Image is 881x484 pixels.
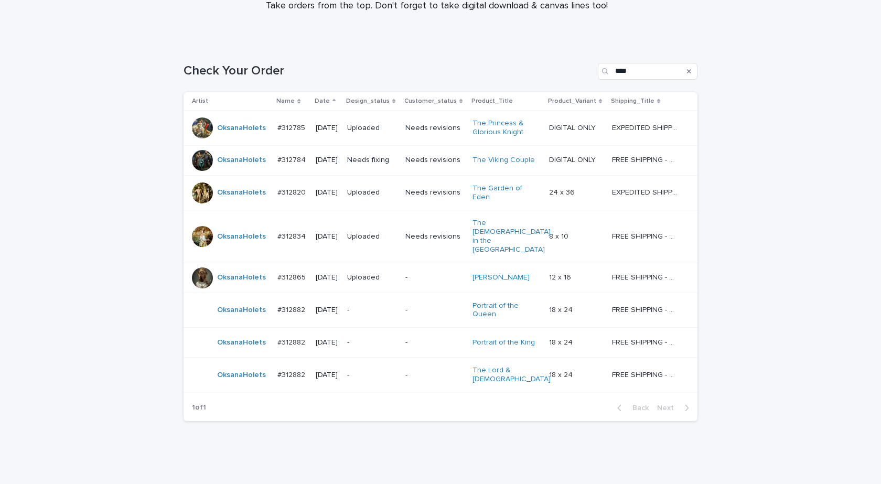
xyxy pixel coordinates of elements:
[347,188,396,197] p: Uploaded
[612,304,680,315] p: FREE SHIPPING - preview in 1-2 business days, after your approval delivery will take 5-10 b.d.
[472,366,551,384] a: The Lord & [DEMOGRAPHIC_DATA]
[347,273,396,282] p: Uploaded
[657,404,680,412] span: Next
[184,328,697,358] tr: OksanaHolets #312882#312882 [DATE]--Portrait of the King 18 x 2418 x 24 FREE SHIPPING - preview i...
[405,371,464,380] p: -
[184,111,697,146] tr: OksanaHolets #312785#312785 [DATE]UploadedNeeds revisionsThe Princess & Glorious Knight DIGITAL O...
[347,232,396,241] p: Uploaded
[316,156,339,165] p: [DATE]
[405,273,464,282] p: -
[405,188,464,197] p: Needs revisions
[612,369,680,380] p: FREE SHIPPING - preview in 1-2 business days, after your approval delivery will take 5-10 b.d.
[472,119,538,137] a: The Princess & Glorious Knight
[472,156,535,165] a: The Viking Couple
[612,271,680,282] p: FREE SHIPPING - preview in 1-2 business days, after your approval delivery will take 5-10 b.d.
[549,369,575,380] p: 18 x 24
[217,232,266,241] a: OksanaHolets
[277,336,307,347] p: #312882
[405,306,464,315] p: -
[217,156,266,165] a: OksanaHolets
[626,404,649,412] span: Back
[609,403,653,413] button: Back
[347,124,396,133] p: Uploaded
[277,154,308,165] p: #312784
[549,230,571,241] p: 8 x 10
[549,271,573,282] p: 12 x 16
[316,306,339,315] p: [DATE]
[653,403,697,413] button: Next
[227,1,647,12] p: Take orders from the top. Don't forget to take digital download & canvas lines too!
[612,154,680,165] p: FREE SHIPPING - preview in 1-2 business days, after your approval delivery will take 5-10 b.d.
[612,186,680,197] p: EXPEDITED SHIPPING - preview in 1 business day; delivery up to 5 business days after your approval.
[347,338,396,347] p: -
[217,124,266,133] a: OksanaHolets
[184,63,594,79] h1: Check Your Order
[612,122,680,133] p: EXPEDITED SHIPPING - preview in 1 business day; delivery up to 5 business days after your approval.
[217,338,266,347] a: OksanaHolets
[192,95,208,107] p: Artist
[549,122,598,133] p: DIGITAL ONLY
[184,175,697,210] tr: OksanaHolets #312820#312820 [DATE]UploadedNeeds revisionsThe Garden of Eden 24 x 3624 x 36 EXPEDI...
[316,273,339,282] p: [DATE]
[549,336,575,347] p: 18 x 24
[405,232,464,241] p: Needs revisions
[405,124,464,133] p: Needs revisions
[549,154,598,165] p: DIGITAL ONLY
[316,124,339,133] p: [DATE]
[277,304,307,315] p: #312882
[611,95,654,107] p: Shipping_Title
[184,395,214,421] p: 1 of 1
[217,273,266,282] a: OksanaHolets
[598,63,697,80] input: Search
[316,371,339,380] p: [DATE]
[276,95,295,107] p: Name
[217,371,266,380] a: OksanaHolets
[549,304,575,315] p: 18 x 24
[472,273,530,282] a: [PERSON_NAME]
[217,306,266,315] a: OksanaHolets
[404,95,457,107] p: Customer_status
[548,95,596,107] p: Product_Variant
[277,186,308,197] p: #312820
[549,186,577,197] p: 24 x 36
[277,369,307,380] p: #312882
[472,219,551,254] a: The [DEMOGRAPHIC_DATA] in the [GEOGRAPHIC_DATA]
[472,338,535,347] a: Portrait of the King
[184,263,697,293] tr: OksanaHolets #312865#312865 [DATE]Uploaded-[PERSON_NAME] 12 x 1612 x 16 FREE SHIPPING - preview i...
[184,210,697,263] tr: OksanaHolets #312834#312834 [DATE]UploadedNeeds revisionsThe [DEMOGRAPHIC_DATA] in the [GEOGRAPHI...
[184,293,697,328] tr: OksanaHolets #312882#312882 [DATE]--Portrait of the Queen 18 x 2418 x 24 FREE SHIPPING - preview ...
[347,371,396,380] p: -
[347,306,396,315] p: -
[346,95,390,107] p: Design_status
[217,188,266,197] a: OksanaHolets
[316,338,339,347] p: [DATE]
[472,184,538,202] a: The Garden of Eden
[612,230,680,241] p: FREE SHIPPING - preview in 1-2 business days, after your approval delivery will take 5-10 b.d.
[347,156,396,165] p: Needs fixing
[277,122,307,133] p: #312785
[315,95,330,107] p: Date
[184,358,697,393] tr: OksanaHolets #312882#312882 [DATE]--The Lord & [DEMOGRAPHIC_DATA] 18 x 2418 x 24 FREE SHIPPING - ...
[612,336,680,347] p: FREE SHIPPING - preview in 1-2 business days, after your approval delivery will take 5-10 b.d.
[472,302,538,319] a: Portrait of the Queen
[405,156,464,165] p: Needs revisions
[277,271,308,282] p: #312865
[471,95,513,107] p: Product_Title
[316,188,339,197] p: [DATE]
[277,230,308,241] p: #312834
[405,338,464,347] p: -
[184,145,697,175] tr: OksanaHolets #312784#312784 [DATE]Needs fixingNeeds revisionsThe Viking Couple DIGITAL ONLYDIGITA...
[316,232,339,241] p: [DATE]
